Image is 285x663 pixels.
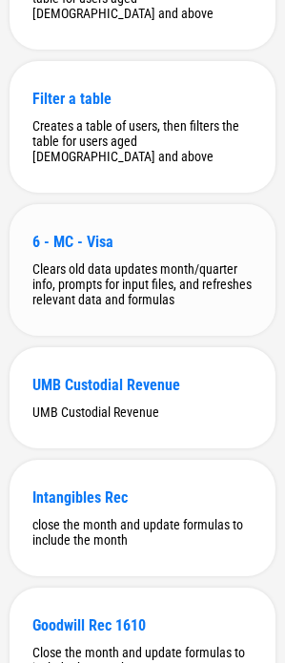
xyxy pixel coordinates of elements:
[32,616,253,634] div: Goodwill Rec 1610
[32,376,253,394] div: UMB Custodial Revenue
[32,90,253,108] div: Filter a table
[32,488,253,507] div: Intangibles Rec
[32,404,253,420] div: UMB Custodial Revenue
[32,517,253,548] div: close the month and update formulas to include the month
[32,233,253,251] div: 6 - MC - Visa
[32,118,253,164] div: Creates a table of users, then filters the table for users aged [DEMOGRAPHIC_DATA] and above
[32,261,253,307] div: Clears old data updates month/quarter info, prompts for input files, and refreshes relevant data ...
